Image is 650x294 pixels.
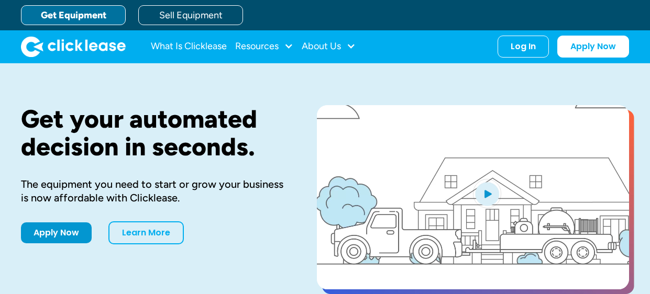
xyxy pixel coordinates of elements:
[21,36,126,57] a: home
[108,221,184,244] a: Learn More
[21,36,126,57] img: Clicklease logo
[21,105,283,161] h1: Get your automated decision in seconds.
[511,41,536,52] div: Log In
[151,36,227,57] a: What Is Clicklease
[21,177,283,205] div: The equipment you need to start or grow your business is now affordable with Clicklease.
[21,222,92,243] a: Apply Now
[235,36,293,57] div: Resources
[138,5,243,25] a: Sell Equipment
[302,36,356,57] div: About Us
[557,36,629,58] a: Apply Now
[317,105,629,289] a: open lightbox
[473,179,501,208] img: Blue play button logo on a light blue circular background
[21,5,126,25] a: Get Equipment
